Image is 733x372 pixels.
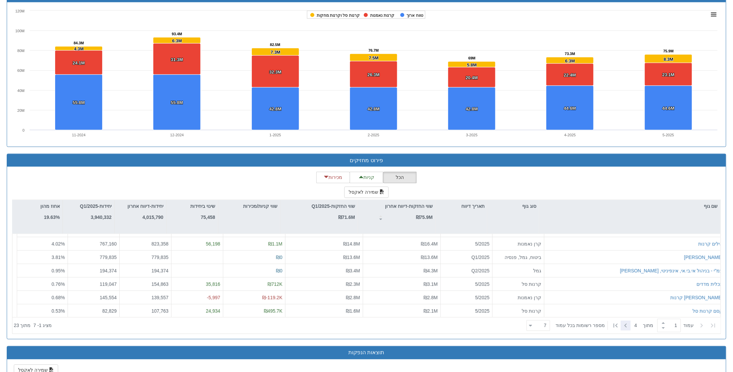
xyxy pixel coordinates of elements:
div: 56,198 [174,241,220,247]
div: 0.68 % [20,294,65,301]
tspan: 75.9M [663,49,674,53]
div: 0.53 % [20,308,65,315]
tspan: 93.4M [172,32,182,36]
p: שווי החזקות-Q1/2025 [312,203,355,210]
div: 823,358 [122,241,168,247]
button: הכל [383,172,417,183]
div: 82,829 [71,308,117,315]
span: ₪4.3M [424,268,438,274]
tspan: 6.3M [172,38,182,43]
div: ביטוח, גמל, פנסיה [495,254,541,261]
h3: תוצאות הנפקות [12,350,721,356]
button: עמ"י - בניהול אי.בי.אי, אינפיניטי, [PERSON_NAME] [620,268,723,274]
strong: ₪75.9M [416,215,433,220]
span: ₪1.1M [268,241,282,247]
tspan: 82.5M [270,43,280,47]
tspan: 42.8M [269,106,281,111]
div: Q1/2025 [443,254,490,261]
strong: 75,458 [201,215,215,220]
div: 194,374 [122,268,168,274]
div: 0.76 % [20,281,65,288]
div: 35,816 [174,281,220,288]
p: אחוז מהון [40,203,60,210]
div: שווי קניות/מכירות [218,200,280,213]
tspan: 44.6M [564,106,576,111]
div: שם גוף [539,200,721,213]
button: שמירה לאקסל [344,187,389,198]
tspan: 24.1M [73,60,85,65]
p: יחידות-דיווח אחרון [127,203,163,210]
h3: פירוט מחזיקים [12,157,721,164]
span: ₪16.4M [421,241,438,247]
p: יחידות-Q1/2025 [80,203,112,210]
tspan: 76.7M [369,48,379,52]
text: 120M [15,9,25,13]
span: ‏עמוד [684,322,694,329]
tspan: 42.8M [466,106,478,111]
tspan: 7.3M [271,50,280,55]
span: ₪0 [276,268,282,274]
div: 5/2025 [443,241,490,247]
span: ₪2.8M [424,295,438,300]
span: ₪13.6M [421,255,438,260]
span: ₪-119.2K [262,295,282,300]
text: 11-2024 [72,133,85,137]
div: ‏מציג 1 - 7 ‏ מתוך 23 [14,318,52,333]
div: 4.02 % [20,241,65,247]
div: 24,934 [174,308,220,315]
text: 100M [15,29,25,33]
div: 119,047 [71,281,117,288]
text: 60M [17,68,25,73]
button: [PERSON_NAME] קרנות [670,294,723,301]
tspan: 6.3M [565,58,575,63]
text: 2-2025 [368,133,379,137]
div: קרן נאמנות [495,294,541,301]
tspan: 4.3M [74,46,84,51]
div: [PERSON_NAME] [684,254,723,261]
span: ₪1.6M [346,309,360,314]
tspan: 31.3M [171,57,183,62]
text: 80M [17,49,25,53]
span: ₪712K [268,282,282,287]
strong: 4,015,790 [143,215,163,220]
button: מכירות [316,172,350,183]
tspan: 20.4M [466,75,478,80]
tspan: 69M [468,56,475,60]
tspan: 55.8M [73,100,85,105]
tspan: 23.1M [662,72,674,77]
button: תכלית מדדים [697,281,723,288]
div: 767,160 [71,241,117,247]
span: ₪495.7K [264,309,282,314]
span: ₪3.4M [346,268,360,274]
text: 12-2024 [170,133,184,137]
span: ‏מספר רשומות בכל עמוד [555,322,605,329]
span: ₪13.6M [343,255,360,260]
div: 5/2025 [443,281,490,288]
text: 4-2025 [564,133,576,137]
text: 3-2025 [466,133,477,137]
tspan: 8.3M [664,57,673,62]
div: 3.81 % [20,254,65,261]
button: קסם קרנות סל [693,308,723,315]
span: ₪2.3M [346,282,360,287]
button: קניות [350,172,383,183]
tspan: 22.4M [564,73,576,78]
div: קרן נאמנות [495,241,541,247]
text: 20M [17,108,25,112]
tspan: 73.3M [565,52,575,56]
div: 0.95 % [20,268,65,274]
div: 779,835 [71,254,117,261]
div: גמל [495,268,541,274]
tspan: 42.8M [368,106,380,111]
div: ‏ מתוך [524,318,719,333]
div: Q2/2025 [443,268,490,274]
div: 779,835 [122,254,168,261]
div: 139,557 [122,294,168,301]
tspan: 7.5M [369,55,379,60]
text: 0 [23,128,25,132]
div: תאריך דיווח [436,200,487,213]
span: ₪0 [276,255,282,260]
